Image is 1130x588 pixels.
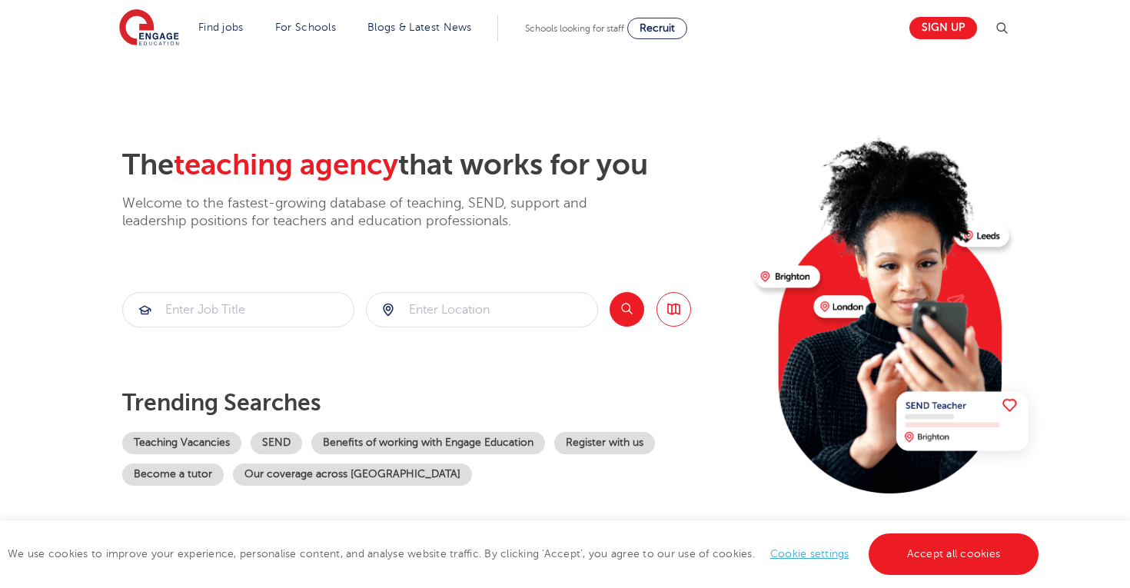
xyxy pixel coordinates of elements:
[122,432,241,454] a: Teaching Vacancies
[367,22,472,33] a: Blogs & Latest News
[233,463,472,486] a: Our coverage across [GEOGRAPHIC_DATA]
[119,9,179,48] img: Engage Education
[122,292,354,327] div: Submit
[627,18,687,39] a: Recruit
[8,548,1042,560] span: We use cookies to improve your experience, personalise content, and analyse website traffic. By c...
[275,22,336,33] a: For Schools
[640,22,675,34] span: Recruit
[122,389,743,417] p: Trending searches
[122,463,224,486] a: Become a tutor
[770,548,849,560] a: Cookie settings
[554,432,655,454] a: Register with us
[610,292,644,327] button: Search
[251,432,302,454] a: SEND
[198,22,244,33] a: Find jobs
[123,293,354,327] input: Submit
[122,148,743,183] h2: The that works for you
[311,432,545,454] a: Benefits of working with Engage Education
[366,292,598,327] div: Submit
[174,148,398,181] span: teaching agency
[909,17,977,39] a: Sign up
[525,23,624,34] span: Schools looking for staff
[367,293,597,327] input: Submit
[122,194,630,231] p: Welcome to the fastest-growing database of teaching, SEND, support and leadership positions for t...
[869,533,1039,575] a: Accept all cookies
